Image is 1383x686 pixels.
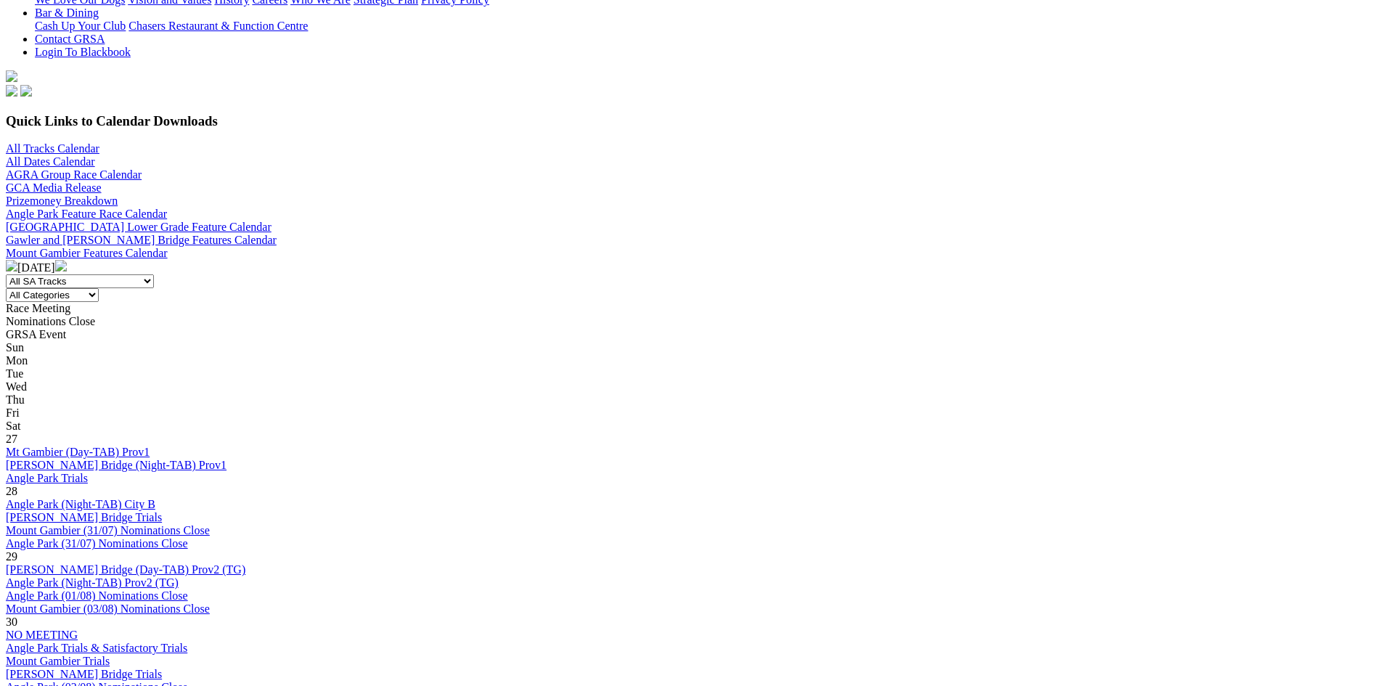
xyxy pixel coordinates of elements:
span: 29 [6,550,17,563]
img: logo-grsa-white.png [6,70,17,82]
a: Mount Gambier (03/08) Nominations Close [6,603,210,615]
a: [GEOGRAPHIC_DATA] Lower Grade Feature Calendar [6,221,272,233]
a: Bar & Dining [35,7,99,19]
h3: Quick Links to Calendar Downloads [6,113,1377,129]
div: Sat [6,420,1377,433]
a: [PERSON_NAME] Bridge (Day-TAB) Prov2 (TG) [6,563,245,576]
div: Sun [6,341,1377,354]
div: GRSA Event [6,328,1377,341]
a: Angle Park (Night-TAB) City B [6,498,155,510]
img: facebook.svg [6,85,17,97]
div: Fri [6,407,1377,420]
a: Angle Park (31/07) Nominations Close [6,537,188,550]
div: Tue [6,367,1377,380]
a: Prizemoney Breakdown [6,195,118,207]
img: twitter.svg [20,85,32,97]
a: Mount Gambier (31/07) Nominations Close [6,524,210,536]
span: 28 [6,485,17,497]
a: All Tracks Calendar [6,142,99,155]
a: [PERSON_NAME] Bridge (Night-TAB) Prov1 [6,459,227,471]
a: Cash Up Your Club [35,20,126,32]
img: chevron-right-pager-white.svg [55,260,67,271]
img: chevron-left-pager-white.svg [6,260,17,271]
div: Wed [6,380,1377,393]
a: Angle Park Trials & Satisfactory Trials [6,642,187,654]
div: Nominations Close [6,315,1377,328]
a: [PERSON_NAME] Bridge Trials [6,511,162,523]
a: Gawler and [PERSON_NAME] Bridge Features Calendar [6,234,277,246]
div: Race Meeting [6,302,1377,315]
a: Angle Park Feature Race Calendar [6,208,167,220]
a: NO MEETING [6,629,78,641]
a: Angle Park (Night-TAB) Prov2 (TG) [6,576,179,589]
a: Mt Gambier (Day-TAB) Prov1 [6,446,150,458]
a: Contact GRSA [35,33,105,45]
a: [PERSON_NAME] Bridge Trials [6,668,162,680]
div: Bar & Dining [35,20,1377,33]
a: AGRA Group Race Calendar [6,168,142,181]
a: All Dates Calendar [6,155,95,168]
div: [DATE] [6,260,1377,274]
div: Mon [6,354,1377,367]
a: Mount Gambier Features Calendar [6,247,168,259]
a: Mount Gambier Trials [6,655,110,667]
span: 27 [6,433,17,445]
span: 30 [6,616,17,628]
a: Login To Blackbook [35,46,131,58]
a: Angle Park Trials [6,472,88,484]
a: GCA Media Release [6,181,102,194]
div: Thu [6,393,1377,407]
a: Angle Park (01/08) Nominations Close [6,589,188,602]
a: Chasers Restaurant & Function Centre [128,20,308,32]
